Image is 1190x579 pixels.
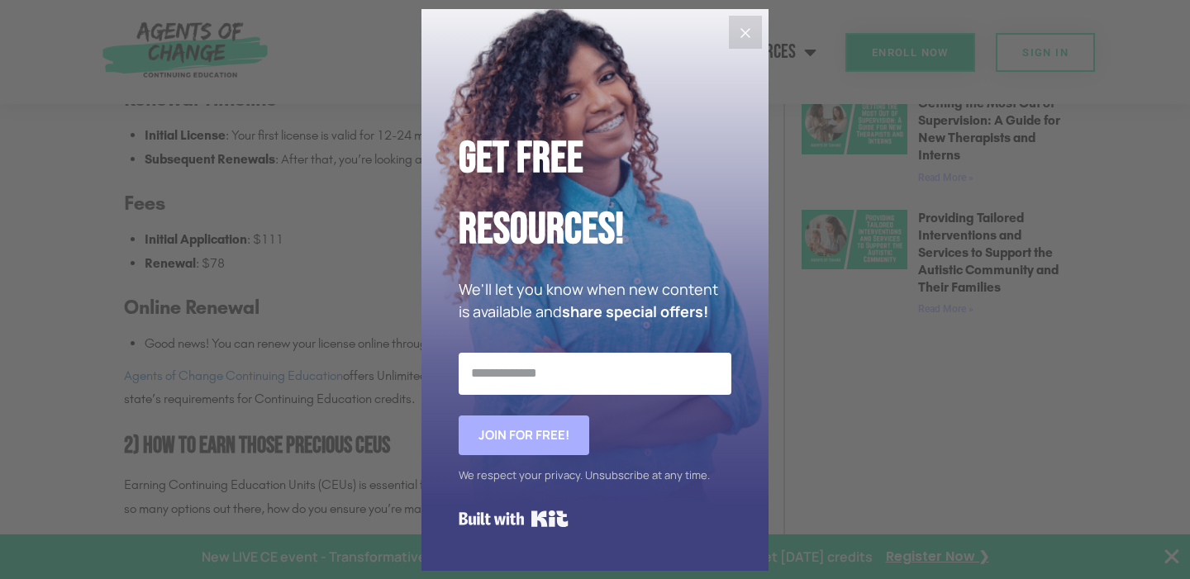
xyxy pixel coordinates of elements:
[562,301,708,321] strong: share special offers!
[459,504,569,534] a: Built with Kit
[729,16,762,49] button: Close
[459,123,731,266] h2: Get Free Resources!
[459,415,589,455] button: Join for FREE!
[459,463,731,487] div: We respect your privacy. Unsubscribe at any time.
[459,278,731,323] p: We'll let you know when new content is available and
[459,353,731,394] input: Email Address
